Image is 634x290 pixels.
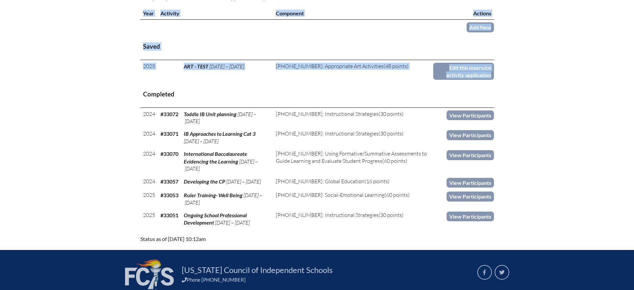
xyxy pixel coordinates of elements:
b: #33057 [160,178,178,185]
a: View Participants [447,212,494,221]
td: (60 points) [273,189,433,209]
span: Toddle IB Unit planning [184,111,236,117]
td: (60 points) [273,148,433,175]
h3: Completed [143,90,491,98]
a: View Participants [447,130,494,140]
span: ART - TEST [184,63,208,69]
b: #33051 [160,212,178,218]
b: #33070 [160,151,178,157]
a: [US_STATE] Council of Independent Schools [179,265,335,275]
span: [PHONE_NUMBER]: Instructional Strategies [276,212,379,218]
td: (30 points) [273,127,433,148]
td: (48 points) [273,60,433,81]
b: #33053 [160,192,178,198]
span: [DATE] – [DATE] [184,158,258,172]
span: International Baccalaureate Evidencing the Learning [184,151,247,164]
a: Add New [467,22,494,32]
span: [DATE] – [DATE] [209,63,244,70]
span: [PHONE_NUMBER]: Appropriate Art Activities [276,63,384,69]
td: (30 points) [273,107,433,127]
img: FCIS_logo_white [125,259,174,289]
a: Edit this inservice activity application [433,63,494,80]
a: View Participants [447,192,494,201]
span: [PHONE_NUMBER]: Global Education [276,178,365,185]
td: 2025 [140,189,158,209]
a: View Participants [447,150,494,160]
span: [PHONE_NUMBER]: Instructional Strategies [276,130,379,137]
span: [PHONE_NUMBER]: Social-Emotional Learning [276,192,385,198]
th: Component [273,7,433,20]
span: [PHONE_NUMBER]: Instructional Strategies [276,110,379,117]
td: (30 points) [273,209,433,229]
b: #33071 [160,130,178,137]
span: [DATE] – [DATE] [184,138,218,144]
th: Activity [158,7,273,20]
span: [DATE] – [DATE] [215,219,250,226]
span: IB Approaches to Learning Cat 3 [184,130,255,137]
span: [DATE] – [DATE] [184,192,262,206]
td: 2024 [140,127,158,148]
div: Phone [PHONE_NUMBER] [182,277,469,283]
a: View Participants [447,110,494,120]
span: [DATE] – [DATE] [184,111,256,124]
th: Actions [433,7,494,20]
h3: Saved [143,42,491,51]
p: Status as of [DATE] 10:12am [140,235,375,243]
td: 2024 [140,107,158,127]
td: 2024 [140,175,158,189]
th: Year [140,7,158,20]
td: 2025 [140,60,158,81]
span: Developing the CP [184,178,225,185]
span: Ongoing School Professional Development [184,212,247,226]
span: Ruler Training- Well Being [184,192,242,198]
span: [PHONE_NUMBER]: Using Formative/Summative Assessments to Guide Learning and Evaluate Student Prog... [276,150,427,164]
b: #33072 [160,111,178,117]
a: View Participants [447,178,494,188]
td: 2025 [140,209,158,229]
span: [DATE] – [DATE] [226,178,261,185]
td: 2024 [140,148,158,175]
td: (16 points) [273,175,433,189]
